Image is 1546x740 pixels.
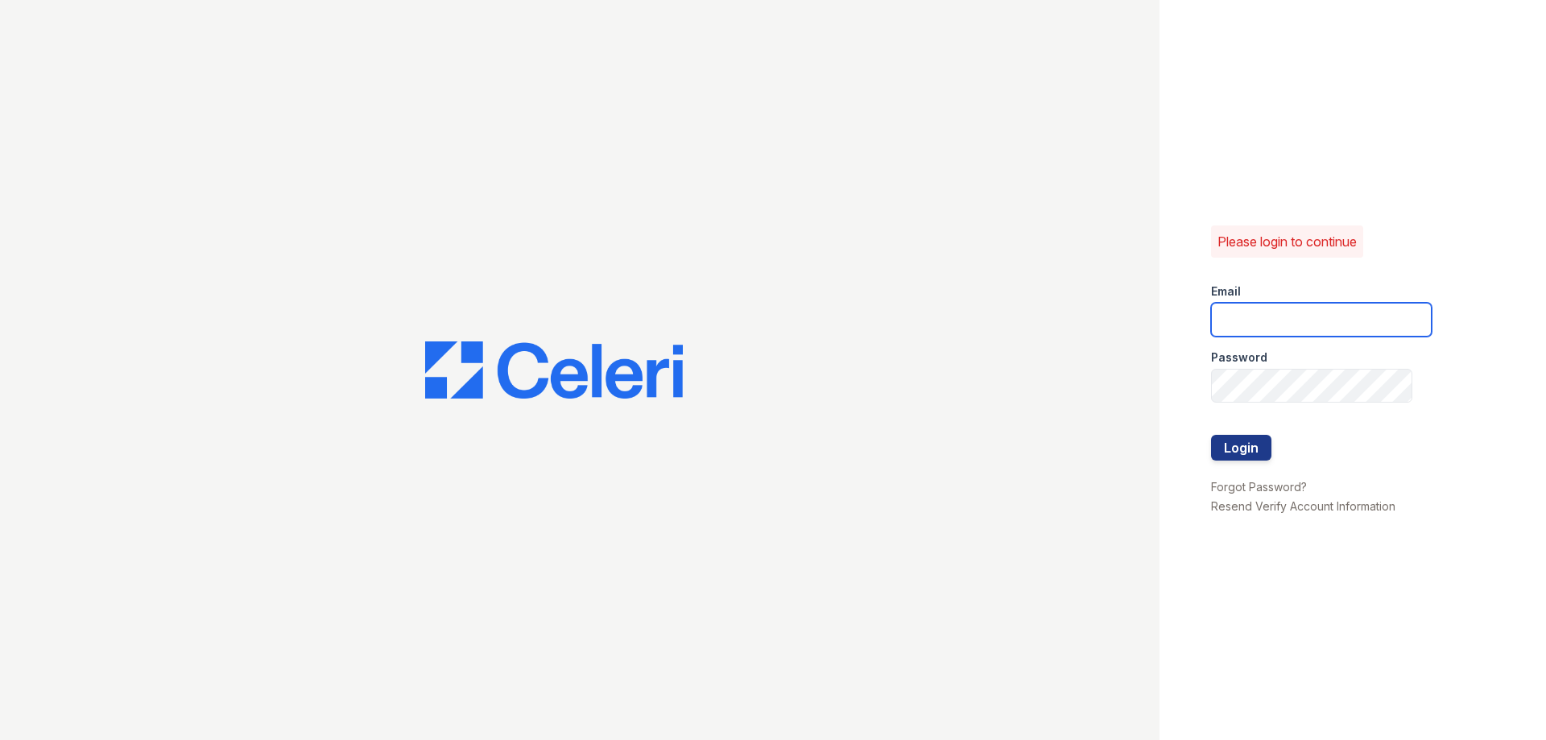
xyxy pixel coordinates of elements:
p: Please login to continue [1217,232,1357,251]
label: Email [1211,283,1241,300]
a: Resend Verify Account Information [1211,499,1395,513]
button: Login [1211,435,1271,461]
img: CE_Logo_Blue-a8612792a0a2168367f1c8372b55b34899dd931a85d93a1a3d3e32e68fde9ad4.png [425,341,683,399]
label: Password [1211,349,1267,366]
a: Forgot Password? [1211,480,1307,494]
